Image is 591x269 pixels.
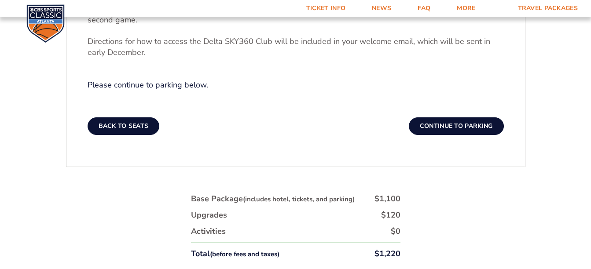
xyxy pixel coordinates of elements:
[191,226,226,237] div: Activities
[409,117,504,135] button: Continue To Parking
[88,36,504,58] p: Directions for how to access the Delta SKY360 Club will be included in your welcome email, which ...
[210,250,279,258] small: (before fees and taxes)
[374,248,400,259] div: $1,220
[191,248,279,259] div: Total
[191,193,355,204] div: Base Package
[374,193,400,204] div: $1,100
[391,226,400,237] div: $0
[88,117,160,135] button: Back To Seats
[243,195,355,204] small: (includes hotel, tickets, and parking)
[381,210,400,221] div: $120
[88,80,504,91] p: Please continue to parking below.
[26,4,65,43] img: CBS Sports Classic
[191,210,227,221] div: Upgrades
